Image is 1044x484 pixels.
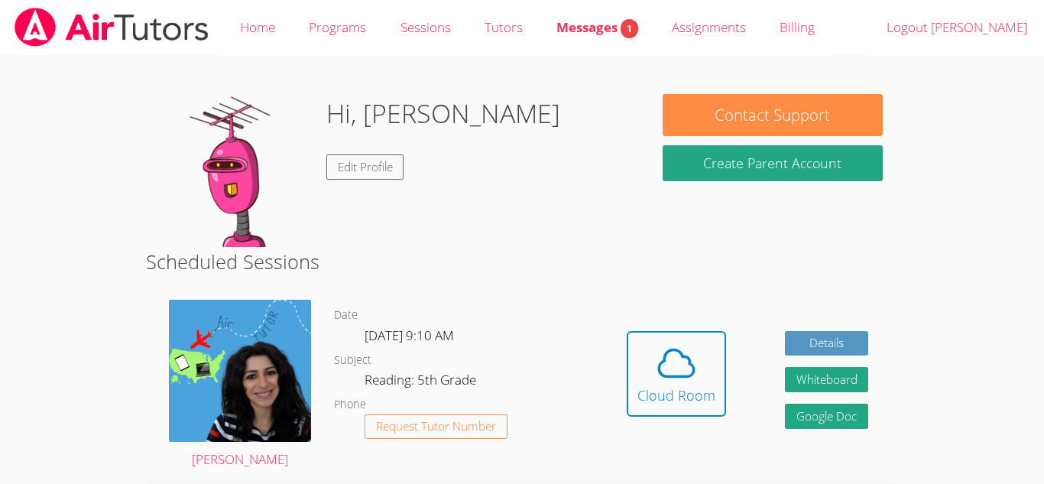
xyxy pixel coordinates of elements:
[169,300,311,442] img: air%20tutor%20avatar.png
[169,300,311,471] a: [PERSON_NAME]
[663,94,883,136] button: Contact Support
[637,385,715,406] div: Cloud Room
[326,94,560,133] h1: Hi, [PERSON_NAME]
[146,247,898,276] h2: Scheduled Sessions
[785,331,869,356] a: Details
[556,18,638,36] span: Messages
[365,414,507,440] button: Request Tutor Number
[13,8,210,47] img: airtutors_banner-c4298cdbf04f3fff15de1276eac7730deb9818008684d7c2e4769d2f7ddbe033.png
[621,19,638,38] span: 1
[326,154,404,180] a: Edit Profile
[365,369,479,395] dd: Reading: 5th Grade
[663,145,883,181] button: Create Parent Account
[785,367,869,392] button: Whiteboard
[334,351,371,370] dt: Subject
[334,306,358,325] dt: Date
[376,421,496,432] span: Request Tutor Number
[334,395,366,414] dt: Phone
[627,331,726,417] button: Cloud Room
[785,404,869,429] a: Google Doc
[365,326,454,344] span: [DATE] 9:10 AM
[161,94,314,247] img: default.png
